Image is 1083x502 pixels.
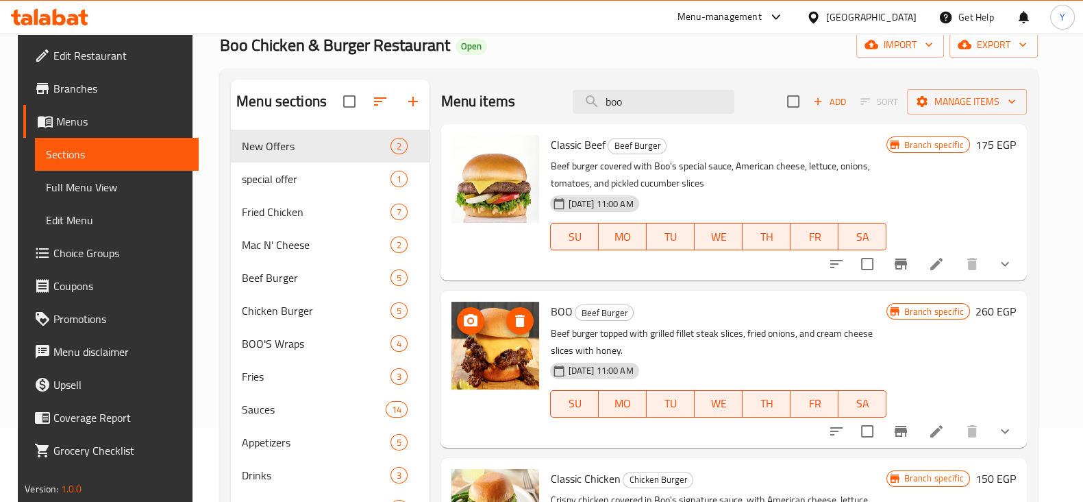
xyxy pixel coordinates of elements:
[960,36,1027,53] span: export
[231,130,430,163] div: New Offers2
[231,195,430,228] div: Fried Chicken7
[808,91,851,112] button: Add
[808,91,851,112] span: Add item
[390,434,408,451] div: items
[231,228,430,261] div: Mac N' Cheese2
[928,256,945,272] a: Edit menu item
[647,390,695,418] button: TU
[46,179,188,195] span: Full Menu View
[53,47,188,64] span: Edit Restaurant
[242,237,390,253] span: Mac N' Cheese
[390,335,408,352] div: items
[242,302,390,319] span: Chicken Burger
[884,415,917,448] button: Branch-specific-item
[451,302,539,390] img: BOO
[975,469,1016,488] h6: 150 EGP
[391,370,407,383] span: 3
[242,270,390,286] div: Beef Burger
[623,472,693,488] span: Chicken Burger
[390,368,408,385] div: items
[779,87,808,116] span: Select section
[242,434,390,451] div: Appetizers
[231,294,430,327] div: Chicken Burger5
[456,38,487,55] div: Open
[988,415,1021,448] button: show more
[236,91,327,112] h2: Menu sections
[826,10,917,25] div: [GEOGRAPHIC_DATA]
[242,204,390,220] div: Fried Chicken
[391,304,407,318] span: 5
[550,468,620,489] span: Classic Chicken
[599,223,647,250] button: MO
[677,9,762,25] div: Menu-management
[53,278,188,294] span: Coupons
[390,204,408,220] div: items
[796,227,833,247] span: FR
[391,173,407,186] span: 1
[391,469,407,482] span: 3
[391,436,407,449] span: 5
[867,36,933,53] span: import
[700,394,737,414] span: WE
[231,360,430,393] div: Fries3
[25,480,58,498] span: Version:
[56,113,188,130] span: Menus
[623,472,693,488] div: Chicken Burger
[1060,10,1065,25] span: Y
[811,94,848,110] span: Add
[35,171,199,204] a: Full Menu View
[604,394,641,414] span: MO
[599,390,647,418] button: MO
[242,368,390,385] span: Fries
[53,80,188,97] span: Branches
[898,139,969,152] span: Branch specific
[46,146,188,163] span: Sections
[53,245,188,261] span: Choice Groups
[550,158,886,192] p: Beef burger covered with Boo's special sauce, American cheese, lettuce, onions, tomatoes, and pic...
[23,335,199,368] a: Menu disclaimer
[391,239,407,252] span: 2
[220,29,450,60] span: Boo Chicken & Burger Restaurant
[46,212,188,228] span: Edit Menu
[242,335,390,352] span: BOO'S Wraps
[907,89,1027,115] button: Manage items
[23,401,199,434] a: Coverage Report
[23,39,199,72] a: Edit Restaurant
[695,390,743,418] button: WE
[242,171,390,187] div: special offer
[556,227,593,247] span: SU
[53,409,188,426] span: Coverage Report
[23,72,199,105] a: Branches
[231,426,430,459] div: Appetizers5
[335,87,364,116] span: Select all sections
[975,135,1016,154] h6: 175 EGP
[23,434,199,467] a: Grocery Checklist
[743,390,791,418] button: TH
[918,93,1016,110] span: Manage items
[573,90,734,114] input: search
[231,393,430,426] div: Sauces14
[35,204,199,237] a: Edit Menu
[61,480,82,498] span: 1.0.0
[820,248,853,280] button: sort-choices
[242,138,390,154] span: New Offers
[820,415,853,448] button: sort-choices
[390,302,408,319] div: items
[451,135,539,223] img: Classic Beef
[391,140,407,153] span: 2
[853,250,882,278] span: Select to update
[956,415,988,448] button: delete
[231,163,430,195] div: special offer1
[550,390,599,418] button: SU
[928,423,945,440] a: Edit menu item
[242,401,386,418] span: Sauces
[23,302,199,335] a: Promotions
[791,390,838,418] button: FR
[391,272,407,285] span: 5
[457,307,484,335] button: upload picture
[608,138,666,154] span: Beef Burger
[838,390,886,418] button: SA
